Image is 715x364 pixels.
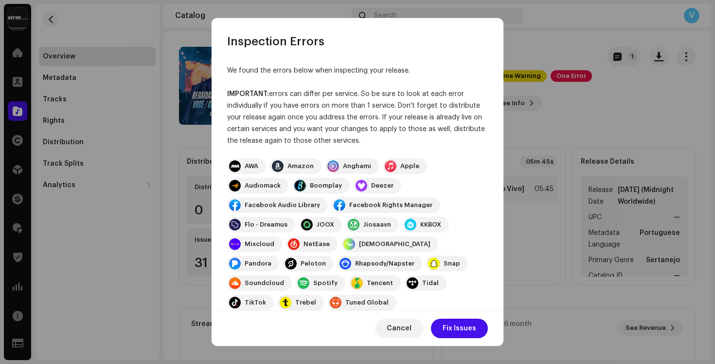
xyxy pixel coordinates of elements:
div: Mixcloud [245,240,274,248]
div: Jiosaavn [363,221,391,229]
button: Fix Issues [431,319,488,338]
div: [DEMOGRAPHIC_DATA] [359,240,430,248]
strong: IMPORTANT: [227,91,269,97]
div: Anghami [343,162,371,170]
div: Spotify [313,279,338,287]
div: Peloton [301,260,326,268]
div: Snap [444,260,460,268]
div: Pandora [245,260,271,268]
div: Boomplay [310,182,342,190]
div: Tencent [367,279,393,287]
div: JOOX [317,221,334,229]
div: Tuned Global [345,299,389,307]
div: Flo - Dreamus [245,221,287,229]
div: Soundcloud [245,279,284,287]
div: TikTok [245,299,266,307]
div: Facebook Rights Manager [349,201,432,209]
div: Deezer [371,182,393,190]
div: Rhapsody/Napster [355,260,414,268]
div: Apple [400,162,419,170]
button: Cancel [375,319,423,338]
div: Tidal [422,279,439,287]
div: We found the errors below when inspecting your release. [227,65,488,77]
div: errors can differ per service. So be sure to look at each error individually if you have errors o... [227,88,488,147]
span: Inspection Errors [227,34,324,49]
div: NetEase [304,240,330,248]
div: AWA [245,162,258,170]
div: Facebook Audio Library [245,201,320,209]
div: Trebel [295,299,316,307]
div: Amazon [287,162,314,170]
div: Audiomack [245,182,281,190]
span: Cancel [387,319,411,338]
div: KKBOX [420,221,441,229]
span: Fix Issues [443,319,476,338]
